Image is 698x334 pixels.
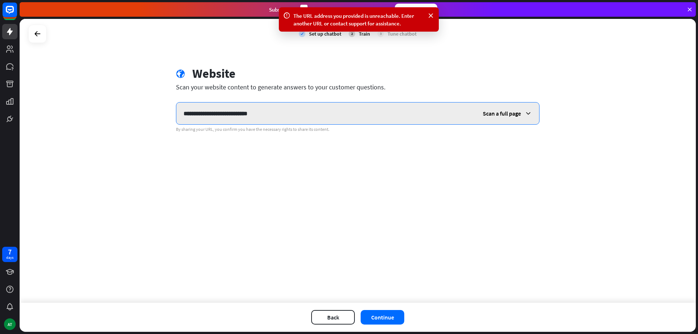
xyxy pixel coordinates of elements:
[388,31,417,37] div: Tune chatbot
[293,12,424,27] div: The URL address you provided is unreachable. Enter another URL or contact support for assistance.
[300,5,308,15] div: 3
[6,3,28,25] button: Open LiveChat chat widget
[6,255,13,260] div: days
[309,31,341,37] div: Set up chatbot
[311,310,355,325] button: Back
[269,5,389,15] div: Subscribe in days to get your first month for $1
[176,83,539,91] div: Scan your website content to generate answers to your customer questions.
[361,310,404,325] button: Continue
[299,31,305,37] i: check
[176,69,185,79] i: globe
[192,66,236,81] div: Website
[395,4,437,15] div: Subscribe now
[176,126,539,132] div: By sharing your URL, you confirm you have the necessary rights to share its content.
[483,110,521,117] span: Scan a full page
[377,31,384,37] div: 3
[349,31,355,37] div: 2
[2,247,17,262] a: 7 days
[8,249,12,255] div: 7
[359,31,370,37] div: Train
[4,318,16,330] div: AT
